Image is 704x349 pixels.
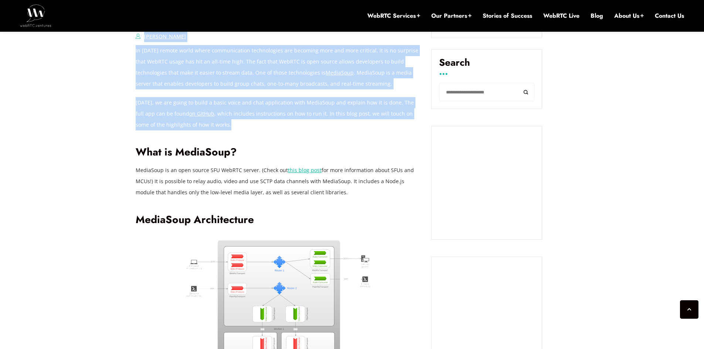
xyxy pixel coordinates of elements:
a: [PERSON_NAME] [144,33,186,40]
p: In [DATE] remote world where communication technologies are becoming more and more critical, it i... [136,45,420,89]
a: Our Partners [431,12,472,20]
a: WebRTC Services [367,12,420,20]
iframe: Embedded CTA [439,134,534,232]
a: About Us [614,12,644,20]
p: MediaSoup is an open source SFU WebRTC server. (Check out for more information about SFUs and MCU... [136,165,420,198]
a: Stories of Success [483,12,532,20]
label: Search [439,57,534,74]
h2: MediaSoup Architecture [136,213,420,226]
h2: What is MediaSoup? [136,146,420,159]
a: WebRTC Live [543,12,579,20]
a: Blog [591,12,603,20]
a: Contact Us [655,12,684,20]
p: [DATE], we are going to build a basic voice and chat application with MediaSoup and explain how i... [136,97,420,130]
a: this blog post [288,167,322,174]
img: WebRTC.ventures [20,4,51,27]
a: on GitHub [189,110,214,117]
button: Search [518,83,534,102]
a: MediaSoup [326,69,354,76]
